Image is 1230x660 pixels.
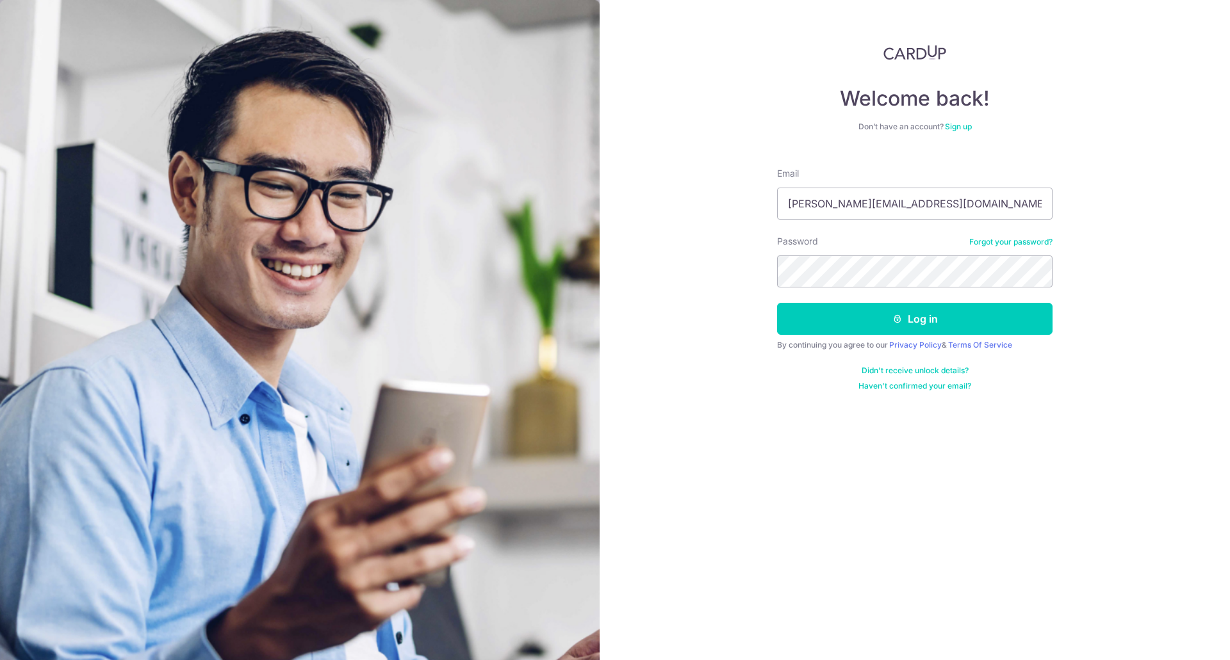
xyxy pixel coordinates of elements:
h4: Welcome back! [777,86,1053,111]
label: Email [777,167,799,180]
a: Sign up [945,122,972,131]
label: Password [777,235,818,248]
div: Don’t have an account? [777,122,1053,132]
a: Terms Of Service [948,340,1012,350]
a: Privacy Policy [889,340,942,350]
a: Forgot your password? [969,237,1053,247]
img: CardUp Logo [883,45,946,60]
button: Log in [777,303,1053,335]
a: Haven't confirmed your email? [858,381,971,391]
input: Enter your Email [777,188,1053,220]
a: Didn't receive unlock details? [862,366,969,376]
div: By continuing you agree to our & [777,340,1053,350]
